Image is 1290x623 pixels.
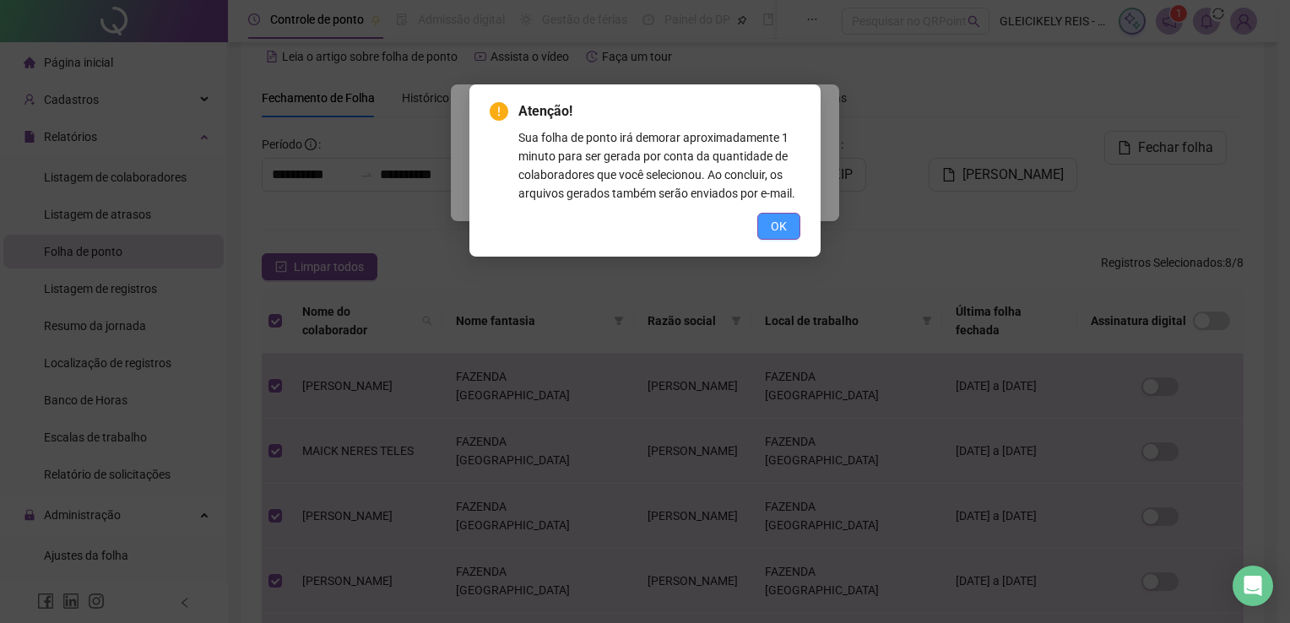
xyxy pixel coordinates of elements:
span: Atenção! [518,101,800,122]
span: OK [771,217,787,236]
span: exclamation-circle [490,102,508,121]
div: Sua folha de ponto irá demorar aproximadamente 1 minuto para ser gerada por conta da quantidade d... [518,128,800,203]
button: OK [757,213,800,240]
div: Open Intercom Messenger [1233,566,1273,606]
